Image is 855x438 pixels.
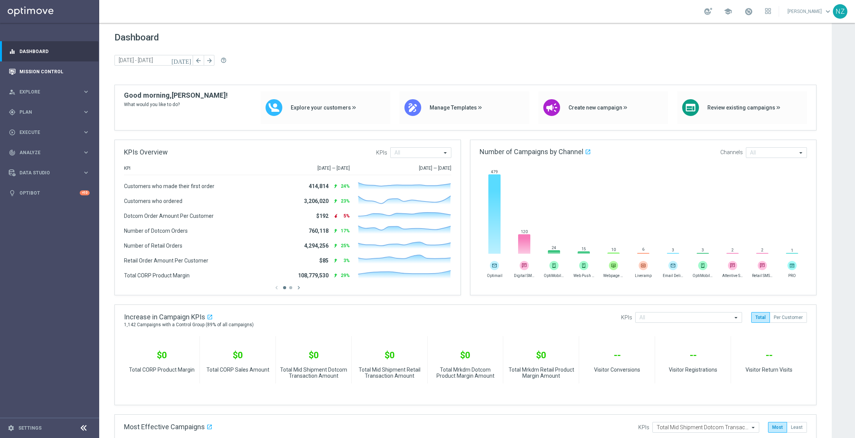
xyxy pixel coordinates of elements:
[82,149,90,156] i: keyboard_arrow_right
[724,7,732,16] span: school
[8,69,90,75] button: Mission Control
[8,89,90,95] button: person_search Explore keyboard_arrow_right
[82,169,90,176] i: keyboard_arrow_right
[787,6,833,17] a: [PERSON_NAME]keyboard_arrow_down
[9,89,16,95] i: person_search
[82,129,90,136] i: keyboard_arrow_right
[9,149,16,156] i: track_changes
[80,190,90,195] div: +10
[8,109,90,115] button: gps_fixed Plan keyboard_arrow_right
[9,109,16,116] i: gps_fixed
[9,89,82,95] div: Explore
[8,170,90,176] button: Data Studio keyboard_arrow_right
[8,48,90,55] button: equalizer Dashboard
[19,90,82,94] span: Explore
[19,150,82,155] span: Analyze
[833,4,847,19] div: NZ
[8,150,90,156] button: track_changes Analyze keyboard_arrow_right
[9,149,82,156] div: Analyze
[19,110,82,114] span: Plan
[9,61,90,82] div: Mission Control
[18,426,42,430] a: Settings
[19,130,82,135] span: Execute
[9,169,82,176] div: Data Studio
[19,61,90,82] a: Mission Control
[8,190,90,196] button: lightbulb Optibot +10
[824,7,832,16] span: keyboard_arrow_down
[8,425,14,432] i: settings
[9,190,16,196] i: lightbulb
[9,48,16,55] i: equalizer
[9,109,82,116] div: Plan
[82,88,90,95] i: keyboard_arrow_right
[19,171,82,175] span: Data Studio
[9,129,16,136] i: play_circle_outline
[82,108,90,116] i: keyboard_arrow_right
[19,41,90,61] a: Dashboard
[9,129,82,136] div: Execute
[19,183,80,203] a: Optibot
[8,129,90,135] button: play_circle_outline Execute keyboard_arrow_right
[9,183,90,203] div: Optibot
[9,41,90,61] div: Dashboard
